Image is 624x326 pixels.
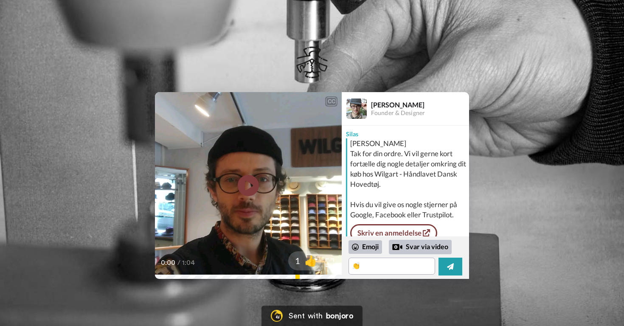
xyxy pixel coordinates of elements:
[177,258,180,268] span: /
[349,258,435,275] textarea: 👏
[392,242,402,252] div: Reply by Video
[182,258,197,268] span: 1:04
[389,240,452,254] div: Svar via video
[295,45,329,79] img: logo
[371,101,469,109] div: [PERSON_NAME]
[161,258,176,268] span: 0:00
[300,254,321,267] span: 👍
[346,98,367,119] img: Profile Image
[326,97,337,106] div: CC
[288,255,300,267] span: 1
[342,126,469,138] div: Silas
[349,240,382,254] div: Emoji
[371,110,469,117] div: Founder & Designer
[288,251,321,270] button: 1👍
[350,138,467,220] div: [PERSON_NAME] Tak for din ordre. Vi vil gerne kort fortælle dig nogle detaljer omkring dit køb ho...
[350,224,437,242] a: Skriv en anmeldelse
